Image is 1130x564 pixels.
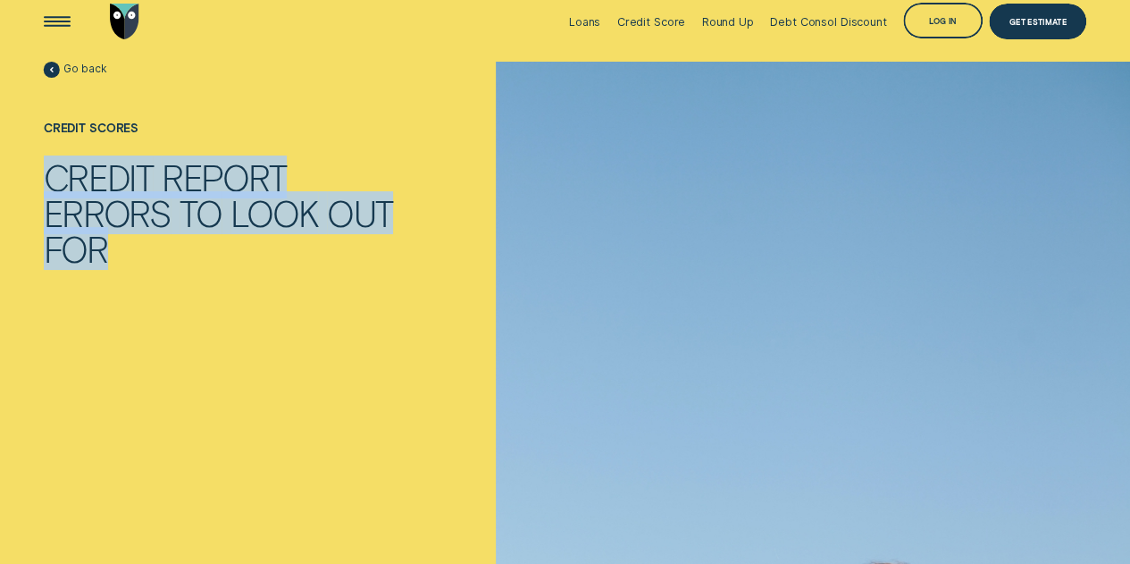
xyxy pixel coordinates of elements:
[39,4,75,39] button: Open Menu
[44,159,393,266] h1: Credit Report Errors to Look Out For
[770,15,886,29] div: Debt Consol Discount
[110,4,139,39] img: Wisr
[702,15,754,29] div: Round Up
[230,195,318,231] div: Look
[569,15,600,29] div: Loans
[44,195,172,231] div: Errors
[617,15,686,29] div: Credit Score
[44,62,107,78] a: Go back
[44,231,108,266] div: For
[63,63,106,76] span: Go back
[327,195,393,231] div: Out
[44,159,154,195] div: Credit
[44,122,393,135] div: Credit scores
[180,195,222,231] div: to
[989,4,1086,39] a: Get Estimate
[903,3,983,38] button: Log in
[162,159,287,195] div: Report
